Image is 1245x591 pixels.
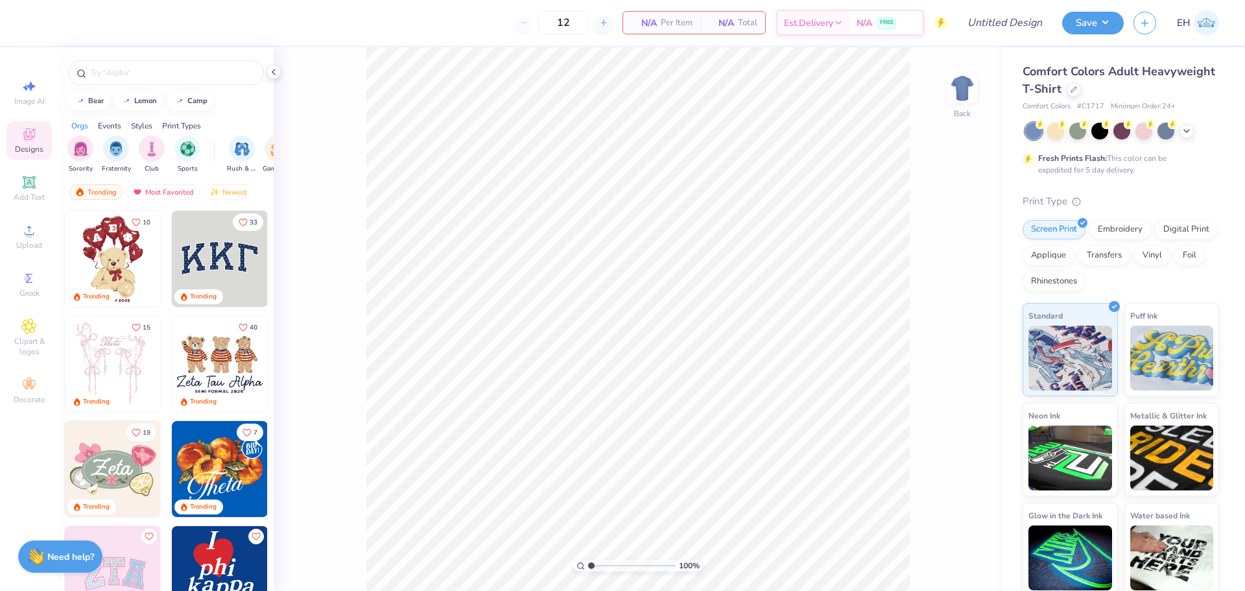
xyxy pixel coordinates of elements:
[83,502,110,512] div: Trending
[1130,409,1207,422] span: Metallic & Glitter Ink
[1174,246,1205,265] div: Foil
[88,97,104,104] div: bear
[235,141,250,156] img: Rush & Bid Image
[1177,10,1219,36] a: EH
[1023,220,1085,239] div: Screen Print
[1089,220,1151,239] div: Embroidery
[121,97,132,105] img: trend_line.gif
[1028,309,1063,322] span: Standard
[172,421,268,517] img: 8659caeb-cee5-4a4c-bd29-52ea2f761d42
[143,429,150,436] span: 19
[126,424,156,441] button: Like
[784,16,833,30] span: Est. Delivery
[263,136,292,174] button: filter button
[1130,426,1214,490] img: Metallic & Glitter Ink
[19,288,40,298] span: Greek
[1038,153,1107,163] strong: Fresh Prints Flash:
[954,108,971,119] div: Back
[139,136,165,174] button: filter button
[1130,326,1214,391] img: Puff Ink
[187,97,207,104] div: camp
[89,66,255,79] input: Try "Alpha"
[1155,220,1218,239] div: Digital Print
[145,141,159,156] img: Club Image
[160,316,256,412] img: d12a98c7-f0f7-4345-bf3a-b9f1b718b86e
[145,164,159,174] span: Club
[1023,101,1071,112] span: Comfort Colors
[65,211,161,307] img: 587403a7-0594-4a7f-b2bd-0ca67a3ff8dd
[14,394,45,405] span: Decorate
[1023,64,1215,97] span: Comfort Colors Adult Heavyweight T-Shirt
[126,184,200,200] div: Most Favorited
[178,164,198,174] span: Sports
[209,187,220,197] img: Newest.gif
[1111,101,1176,112] span: Minimum Order: 24 +
[267,211,363,307] img: edfb13fc-0e43-44eb-bea2-bf7fc0dd67f9
[949,75,975,101] img: Back
[172,211,268,307] img: 3b9aba4f-e317-4aa7-a679-c95a879539bd
[160,211,256,307] img: e74243e0-e378-47aa-a400-bc6bcb25063a
[83,292,110,302] div: Trending
[162,120,201,132] div: Print Types
[102,136,131,174] div: filter for Fraternity
[267,421,363,517] img: f22b6edb-555b-47a9-89ed-0dd391bfae4f
[190,292,217,302] div: Trending
[102,164,131,174] span: Fraternity
[132,187,143,197] img: most_fav.gif
[270,141,285,156] img: Game Day Image
[237,424,263,441] button: Like
[190,397,217,407] div: Trending
[131,120,152,132] div: Styles
[71,120,88,132] div: Orgs
[1130,525,1214,590] img: Water based Ink
[98,120,121,132] div: Events
[114,91,163,111] button: lemon
[69,184,123,200] div: Trending
[1028,326,1112,391] img: Standard
[174,97,185,105] img: trend_line.gif
[167,91,213,111] button: camp
[227,164,257,174] span: Rush & Bid
[141,529,157,544] button: Like
[65,316,161,412] img: 83dda5b0-2158-48ca-832c-f6b4ef4c4536
[538,11,589,34] input: – –
[75,97,86,105] img: trend_line.gif
[1194,10,1219,36] img: Erin Herberholt
[267,316,363,412] img: d12c9beb-9502-45c7-ae94-40b97fdd6040
[14,192,45,202] span: Add Text
[73,141,88,156] img: Sorority Image
[254,429,257,436] span: 7
[109,141,123,156] img: Fraternity Image
[180,141,195,156] img: Sports Image
[75,187,85,197] img: trending.gif
[679,560,700,572] span: 100 %
[661,16,693,30] span: Per Item
[250,324,257,331] span: 40
[67,136,93,174] div: filter for Sorority
[1177,16,1191,30] span: EH
[172,316,268,412] img: a3be6b59-b000-4a72-aad0-0c575b892a6b
[68,91,110,111] button: bear
[248,529,264,544] button: Like
[738,16,757,30] span: Total
[1023,272,1085,291] div: Rhinestones
[1078,246,1130,265] div: Transfers
[233,213,263,231] button: Like
[102,136,131,174] button: filter button
[174,136,200,174] div: filter for Sports
[227,136,257,174] div: filter for Rush & Bid
[83,397,110,407] div: Trending
[1028,426,1112,490] img: Neon Ink
[1028,509,1102,522] span: Glow in the Dark Ink
[227,136,257,174] button: filter button
[1028,525,1112,590] img: Glow in the Dark Ink
[143,219,150,226] span: 10
[1130,309,1157,322] span: Puff Ink
[263,164,292,174] span: Game Day
[857,16,872,30] span: N/A
[47,551,94,563] strong: Need help?
[1077,101,1104,112] span: # C1717
[14,96,45,106] span: Image AI
[708,16,734,30] span: N/A
[880,18,894,27] span: FREE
